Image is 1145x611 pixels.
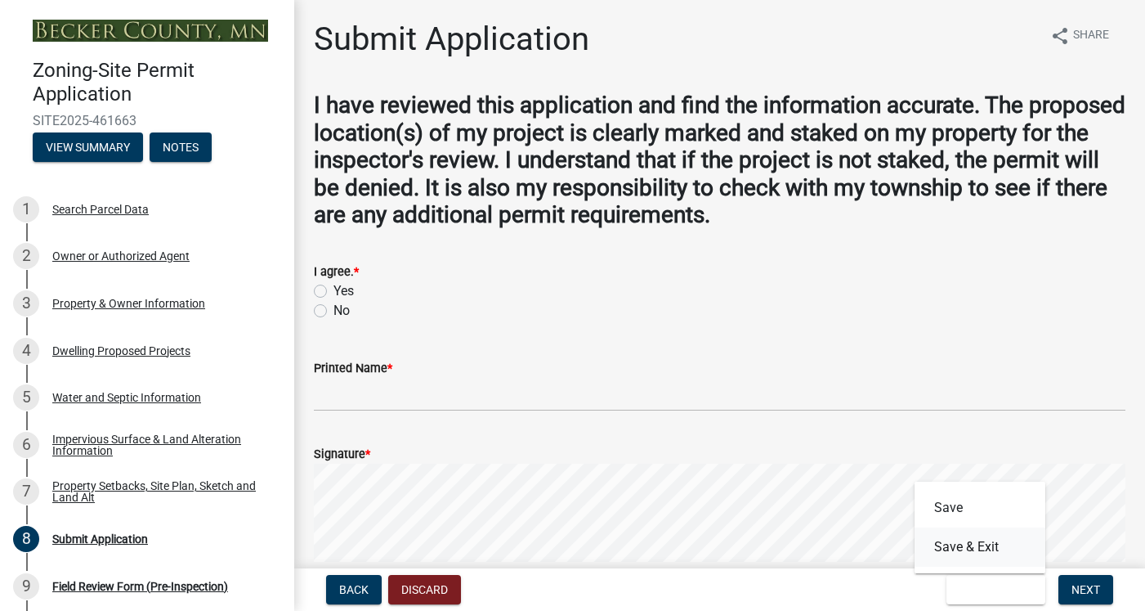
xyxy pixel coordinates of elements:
button: Save & Exit [915,528,1045,567]
div: 2 [13,243,39,269]
button: Notes [150,133,212,162]
img: Becker County, Minnesota [33,20,268,42]
div: Water and Septic Information [52,392,201,403]
label: Yes [333,281,354,301]
div: 6 [13,432,39,458]
div: 8 [13,526,39,552]
label: Printed Name [314,363,392,375]
h1: Submit Application [314,20,589,59]
button: Back [326,575,382,604]
div: 4 [13,338,39,364]
i: share [1050,26,1070,46]
div: Field Review Form (Pre-Inspection) [52,581,228,592]
span: SITE2025-461663 [33,113,262,128]
div: Property & Owner Information [52,298,205,309]
div: Submit Application [52,533,148,545]
div: Dwelling Proposed Projects [52,345,190,357]
wm-modal-confirm: Notes [150,142,212,155]
button: shareShare [1037,20,1122,52]
span: Back [339,583,369,596]
strong: I have reviewed this application and find the information accurate. The proposed location(s) of m... [314,92,1125,228]
div: Search Parcel Data [52,204,149,215]
button: Save & Exit [946,575,1045,604]
span: Next [1071,583,1100,596]
h4: Zoning-Site Permit Application [33,59,281,106]
div: Save & Exit [915,482,1045,573]
button: Save [915,488,1045,528]
div: 1 [13,196,39,222]
wm-modal-confirm: Summary [33,142,143,155]
label: Signature [314,449,370,460]
div: 5 [13,384,39,411]
div: 3 [13,290,39,317]
button: View Summary [33,133,143,162]
button: Discard [388,575,461,604]
span: Save & Exit [959,583,1022,596]
div: Impervious Surface & Land Alteration Information [52,434,268,456]
div: Property Setbacks, Site Plan, Sketch and Land Alt [52,480,268,503]
label: I agree. [314,267,359,278]
div: 7 [13,478,39,505]
div: Owner or Authorized Agent [52,250,190,262]
span: Share [1073,26,1109,46]
label: No [333,301,350,321]
div: 9 [13,573,39,600]
button: Next [1058,575,1113,604]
